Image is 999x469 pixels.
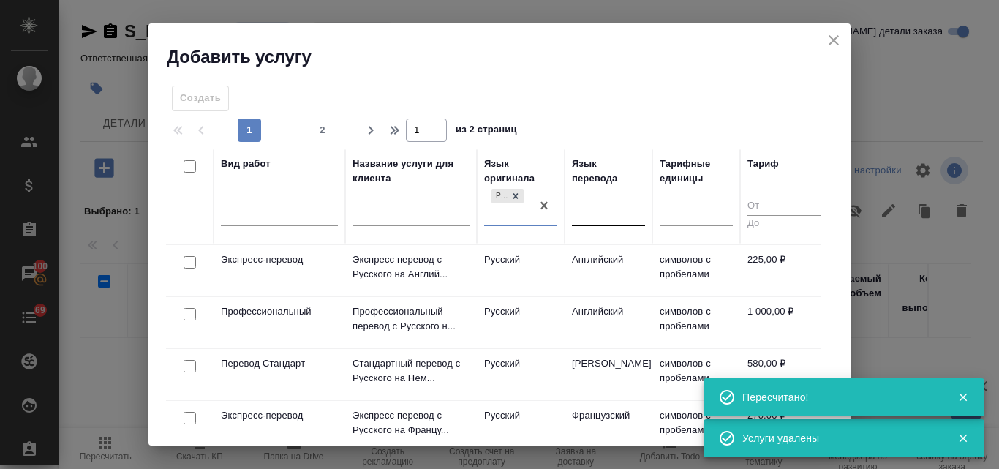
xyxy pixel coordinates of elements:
[565,297,652,348] td: Английский
[221,356,338,371] p: Перевод Стандарт
[491,189,508,204] div: Русский
[353,157,470,186] div: Название услуги для клиента
[740,297,828,348] td: 1 000,00 ₽
[740,349,828,400] td: 580,00 ₽
[747,198,821,216] input: От
[490,187,525,206] div: Русский
[477,297,565,348] td: Русский
[740,245,828,296] td: 225,00 ₽
[742,431,935,446] div: Услуги удалены
[477,349,565,400] td: Русский
[353,408,470,438] p: Экспресс перевод с Русского на Францу...
[565,349,652,400] td: [PERSON_NAME]
[353,356,470,386] p: Стандартный перевод с Русского на Нем...
[221,304,338,319] p: Профессиональный
[652,297,740,348] td: символов с пробелами
[477,245,565,296] td: Русский
[484,157,557,186] div: Язык оригинала
[742,390,935,405] div: Пересчитано!
[167,45,851,69] h2: Добавить услугу
[652,349,740,400] td: символов с пробелами
[747,215,821,233] input: До
[477,401,565,452] td: Русский
[353,304,470,334] p: Профессиональный перевод с Русского н...
[948,432,978,445] button: Закрыть
[311,123,334,138] span: 2
[660,157,733,186] div: Тарифные единицы
[652,401,740,452] td: символов с пробелами
[221,408,338,423] p: Экспресс-перевод
[221,252,338,267] p: Экспресс-перевод
[565,245,652,296] td: Английский
[823,29,845,51] button: close
[311,119,334,142] button: 2
[572,157,645,186] div: Язык перевода
[747,157,779,171] div: Тариф
[565,401,652,452] td: Французский
[456,121,517,142] span: из 2 страниц
[353,252,470,282] p: Экспресс перевод с Русского на Англий...
[652,245,740,296] td: символов с пробелами
[948,391,978,404] button: Закрыть
[221,157,271,171] div: Вид работ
